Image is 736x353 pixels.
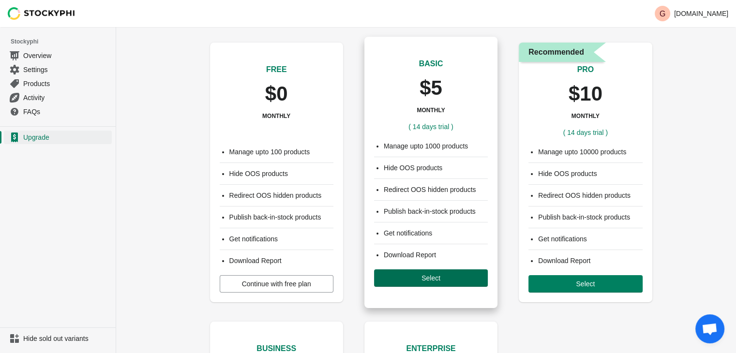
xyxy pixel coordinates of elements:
li: Get notifications [384,228,488,238]
li: Redirect OOS hidden products [384,185,488,194]
li: Redirect OOS hidden products [229,191,333,200]
a: Hide sold out variants [4,332,112,345]
span: ( 14 days trial ) [563,129,608,136]
button: Select [374,269,488,287]
span: Select [421,274,440,282]
li: Redirect OOS hidden products [538,191,642,200]
h3: MONTHLY [262,112,290,120]
span: BASIC [419,59,443,68]
button: Avatar with initials G[DOMAIN_NAME] [651,4,732,23]
p: $10 [569,83,602,104]
img: Stockyphi [8,7,75,20]
span: FAQs [23,107,110,117]
p: $5 [420,77,442,99]
span: Hide sold out variants [23,334,110,343]
span: Avatar with initials G [655,6,670,21]
span: PRO [577,65,594,74]
li: Publish back-in-stock products [384,206,488,216]
span: Continue with free plan [242,280,311,288]
span: Stockyphi [11,37,116,46]
span: Recommended [528,46,584,58]
h3: MONTHLY [417,106,445,114]
li: Manage upto 1000 products [384,141,488,151]
li: Hide OOS products [384,163,488,173]
a: Activity [4,90,112,104]
span: ( 14 days trial ) [408,123,453,131]
li: Hide OOS products [538,169,642,178]
div: Open chat [695,314,724,343]
button: Select [528,275,642,293]
li: Download Report [538,256,642,265]
li: Manage upto 100 products [229,147,333,157]
span: Overview [23,51,110,60]
a: Overview [4,48,112,62]
li: Publish back-in-stock products [538,212,642,222]
a: Upgrade [4,131,112,144]
p: $0 [265,83,288,104]
span: Products [23,79,110,88]
span: Activity [23,93,110,103]
li: Manage upto 10000 products [538,147,642,157]
li: Hide OOS products [229,169,333,178]
li: Publish back-in-stock products [229,212,333,222]
span: BUSINESS [256,344,296,353]
span: FREE [266,65,287,74]
li: Get notifications [229,234,333,244]
button: Continue with free plan [220,275,333,293]
span: Upgrade [23,132,110,142]
a: FAQs [4,104,112,118]
a: Settings [4,62,112,76]
a: Products [4,76,112,90]
span: Select [576,280,595,288]
li: Download Report [384,250,488,260]
li: Get notifications [538,234,642,244]
h3: MONTHLY [571,112,600,120]
span: Settings [23,65,110,74]
span: ENTERPRISE [406,344,455,353]
li: Download Report [229,256,333,265]
p: [DOMAIN_NAME] [674,10,728,17]
text: G [660,10,665,18]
